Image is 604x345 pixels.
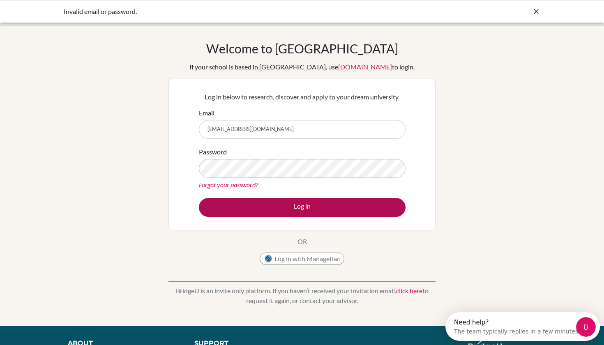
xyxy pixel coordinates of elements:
[64,7,417,16] div: Invalid email or password.
[199,108,214,118] label: Email
[396,287,422,294] a: click here
[260,253,344,265] button: Log in with ManageBac
[576,317,596,337] iframe: Intercom live chat
[199,198,406,217] button: Log in
[3,3,159,26] div: Open Intercom Messenger
[199,147,227,157] label: Password
[199,92,406,102] p: Log in below to research, discover and apply to your dream university.
[297,237,307,246] p: OR
[199,181,258,189] a: Forgot your password?
[189,62,415,72] div: If your school is based in [GEOGRAPHIC_DATA], use to login.
[168,286,436,306] p: BridgeU is an invite only platform. If you haven’t received your invitation email, to request it ...
[338,63,392,71] a: [DOMAIN_NAME]
[9,14,135,22] div: The team typically replies in a few minutes.
[445,312,600,341] iframe: Intercom live chat discovery launcher
[9,7,135,14] div: Need help?
[206,41,398,56] h1: Welcome to [GEOGRAPHIC_DATA]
